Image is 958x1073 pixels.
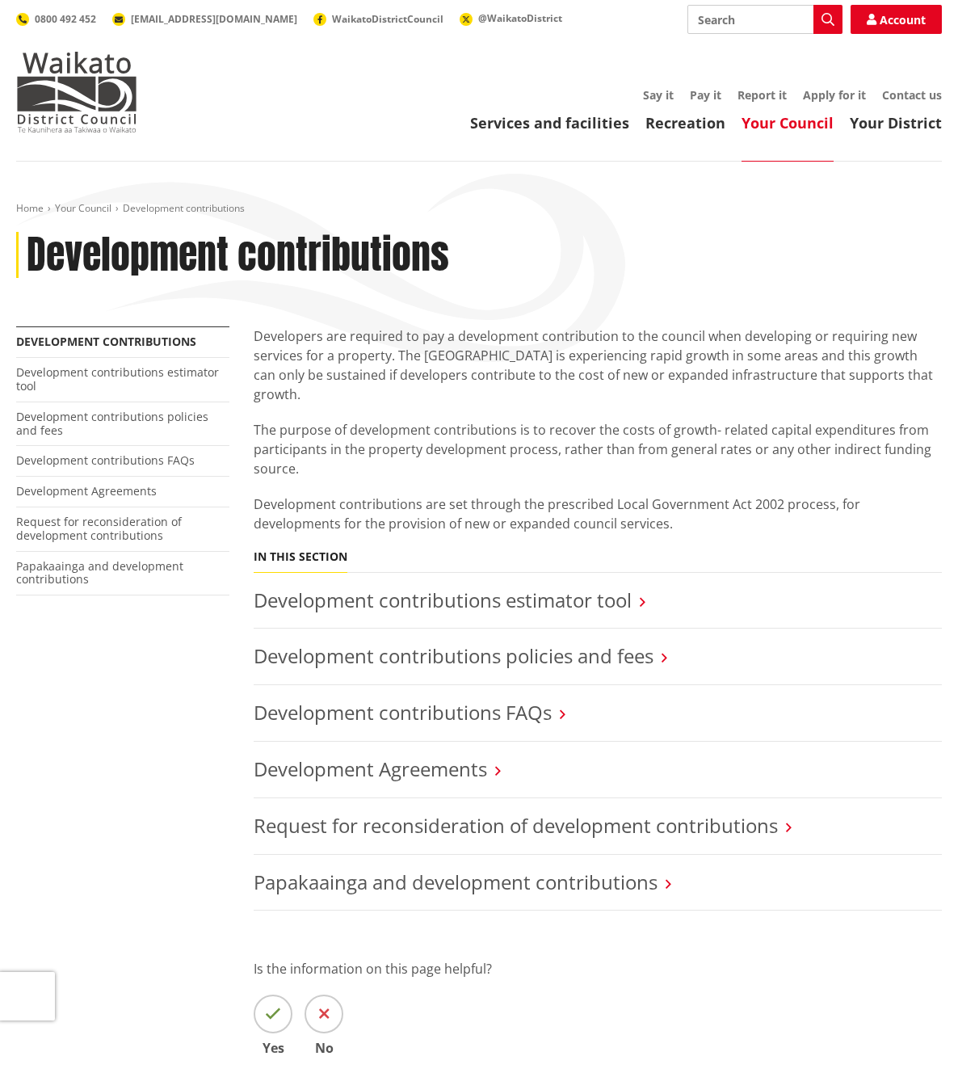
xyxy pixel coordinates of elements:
[687,5,842,34] input: Search input
[16,202,942,216] nav: breadcrumb
[254,1041,292,1054] span: Yes
[16,409,208,438] a: Development contributions policies and fees
[332,12,443,26] span: WaikatoDistrictCouncil
[254,959,942,978] p: Is the information on this page helpful?
[850,113,942,133] a: Your District
[478,11,562,25] span: @WaikatoDistrict
[254,642,653,669] a: Development contributions policies and fees
[16,514,182,543] a: Request for reconsideration of development contributions
[131,12,297,26] span: [EMAIL_ADDRESS][DOMAIN_NAME]
[254,326,942,404] p: Developers are required to pay a development contribution to the council when developing or requi...
[16,452,195,468] a: Development contributions FAQs
[254,869,658,895] a: Papakaainga and development contributions
[254,420,942,478] p: The purpose of development contributions is to recover the costs of growth- related capital expen...
[16,364,219,393] a: Development contributions estimator tool
[742,113,834,133] a: Your Council
[460,11,562,25] a: @WaikatoDistrict
[305,1041,343,1054] span: No
[112,12,297,26] a: [EMAIL_ADDRESS][DOMAIN_NAME]
[254,755,487,782] a: Development Agreements
[690,87,721,103] a: Pay it
[16,201,44,215] a: Home
[16,483,157,499] a: Development Agreements
[254,699,552,726] a: Development contributions FAQs
[16,334,196,349] a: Development contributions
[313,12,443,26] a: WaikatoDistrictCouncil
[55,201,111,215] a: Your Council
[123,201,245,215] span: Development contributions
[35,12,96,26] span: 0800 492 452
[254,812,778,839] a: Request for reconsideration of development contributions
[16,52,137,133] img: Waikato District Council - Te Kaunihera aa Takiwaa o Waikato
[16,12,96,26] a: 0800 492 452
[27,232,449,279] h1: Development contributions
[643,87,674,103] a: Say it
[803,87,866,103] a: Apply for it
[882,87,942,103] a: Contact us
[254,550,347,564] h5: In this section
[645,113,725,133] a: Recreation
[254,494,942,533] p: Development contributions are set through the prescribed Local Government Act 2002 process, for d...
[851,5,942,34] a: Account
[16,558,183,587] a: Papakaainga and development contributions
[470,113,629,133] a: Services and facilities
[254,587,632,613] a: Development contributions estimator tool
[737,87,787,103] a: Report it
